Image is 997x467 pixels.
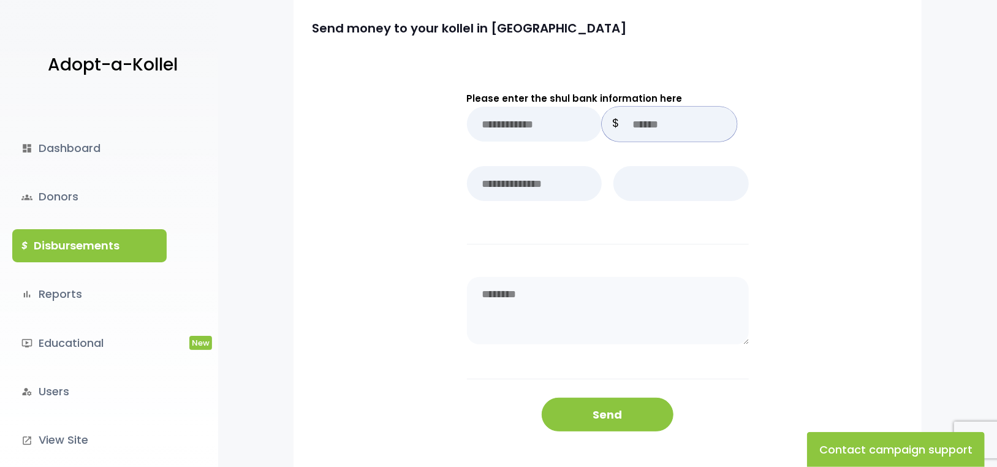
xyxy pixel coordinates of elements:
p: Send money to your kollel in [GEOGRAPHIC_DATA] [312,18,874,38]
a: launchView Site [12,423,167,457]
a: Adopt-a-Kollel [42,36,178,95]
a: groupsDonors [12,180,167,213]
i: launch [21,435,32,446]
a: $Disbursements [12,229,167,262]
i: ondemand_video [21,338,32,349]
span: New [189,336,212,350]
p: Please enter the shul bank information here [467,90,749,107]
p: Adopt-a-Kollel [48,50,178,80]
button: Contact campaign support [807,432,985,467]
i: $ [21,237,28,255]
a: dashboardDashboard [12,132,167,165]
span: groups [21,192,32,203]
a: manage_accountsUsers [12,375,167,408]
p: $ [602,107,629,142]
i: manage_accounts [21,386,32,397]
i: bar_chart [21,289,32,300]
button: Send [542,398,673,431]
a: ondemand_videoEducationalNew [12,327,167,360]
i: dashboard [21,143,32,154]
a: bar_chartReports [12,278,167,311]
